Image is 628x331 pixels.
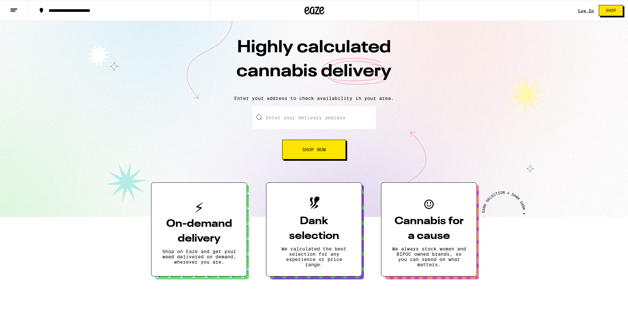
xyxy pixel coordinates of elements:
h3: On-demand delivery [162,217,236,246]
button: Shop Now [282,140,346,159]
h3: Cannabis for a cause [392,214,466,244]
button: Dank selectionWe calculated the best selection for any experience or price range. [266,182,362,276]
span: Hi. Need any help? [4,5,47,10]
button: Shop [599,5,623,16]
button: On-demand deliveryShop on Eaze and get your weed delivered on demand, wherever you are. [151,182,247,276]
button: Cannabis for a causeWe always stock women and BIPOC owned brands, so you can spend on what matters. [381,182,477,276]
a: Shop [594,5,628,16]
a: Log In [578,9,594,13]
h3: Dank selection [277,214,351,244]
input: Enter your delivery address [253,106,376,129]
h1: Highly calculated cannabis delivery [199,36,429,90]
span: Shop Now [302,147,326,152]
p: Shop on Eaze and get your weed delivered on demand, wherever you are. [162,249,236,265]
p: Enter your address to check availability in your area. [7,96,621,101]
span: Shop [606,9,616,12]
p: We calculated the best selection for any experience or price range. [277,246,351,267]
p: We always stock women and BIPOC owned brands, so you can spend on what matters. [392,246,466,267]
